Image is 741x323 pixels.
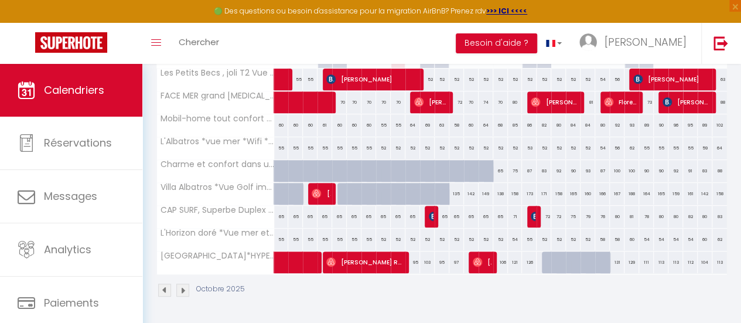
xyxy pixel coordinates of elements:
[456,33,537,53] button: Besoin d'aide ?
[654,206,668,227] div: 80
[159,206,276,215] span: CAP SURF, Superbe Duplex * 5mn centre ville à pied
[332,114,347,136] div: 60
[429,205,433,227] span: [PERSON_NAME]
[683,206,698,227] div: 82
[420,69,435,90] div: 52
[683,137,698,159] div: 55
[288,206,303,227] div: 65
[522,137,537,159] div: 53
[326,251,401,273] span: [PERSON_NAME] Rennes Drapier
[493,183,508,205] div: 138
[464,69,479,90] div: 52
[44,83,104,97] span: Calendriers
[683,229,698,250] div: 54
[274,229,289,250] div: 55
[522,183,537,205] div: 173
[522,251,537,273] div: 126
[508,137,523,159] div: 52
[668,206,683,227] div: 80
[683,251,698,273] div: 112
[274,137,289,159] div: 55
[435,251,449,273] div: 95
[654,229,668,250] div: 54
[35,32,107,53] img: Super Booking
[698,251,712,273] div: 104
[464,91,479,113] div: 70
[580,206,595,227] div: 79
[531,91,578,113] span: [PERSON_NAME]
[551,69,566,90] div: 52
[712,251,727,273] div: 113
[610,114,624,136] div: 92
[303,137,317,159] div: 55
[508,69,523,90] div: 52
[712,69,727,90] div: 63
[449,206,464,227] div: 65
[604,91,637,113] span: Florent [STREET_ADDRESS]
[698,229,712,250] div: 60
[170,23,228,64] a: Chercher
[347,114,361,136] div: 60
[420,251,435,273] div: 103
[179,36,219,48] span: Chercher
[698,137,712,159] div: 59
[274,114,289,136] div: 60
[479,229,493,250] div: 52
[332,137,347,159] div: 55
[508,91,523,113] div: 80
[435,229,449,250] div: 52
[312,182,330,205] span: [PERSON_NAME]
[44,242,91,257] span: Analytics
[493,229,508,250] div: 52
[317,137,332,159] div: 55
[464,229,479,250] div: 52
[464,206,479,227] div: 65
[473,251,491,273] span: [PERSON_NAME]
[639,91,654,113] div: 73
[624,183,639,205] div: 188
[551,206,566,227] div: 72
[712,114,727,136] div: 102
[493,160,508,182] div: 65
[405,137,420,159] div: 52
[493,114,508,136] div: 68
[595,114,610,136] div: 80
[566,206,580,227] div: 75
[580,183,595,205] div: 160
[420,137,435,159] div: 52
[698,160,712,182] div: 83
[668,160,683,182] div: 92
[435,206,449,227] div: 65
[347,206,361,227] div: 65
[537,137,551,159] div: 52
[639,206,654,227] div: 78
[668,251,683,273] div: 113
[376,206,391,227] div: 65
[361,137,376,159] div: 55
[624,251,639,273] div: 129
[391,206,405,227] div: 65
[605,35,687,49] span: [PERSON_NAME]
[522,69,537,90] div: 52
[449,91,464,113] div: 72
[159,251,276,260] span: [GEOGRAPHIC_DATA]*HYPER CENTRE*jardin*parking*WIFI
[595,160,610,182] div: 87
[159,229,276,237] span: L'Horizon doré *Vue mer et dunes* Plage à pied
[668,229,683,250] div: 54
[595,137,610,159] div: 54
[391,114,405,136] div: 55
[624,206,639,227] div: 81
[420,114,435,136] div: 69
[486,6,527,16] a: >>> ICI <<<<
[537,69,551,90] div: 52
[537,114,551,136] div: 82
[420,229,435,250] div: 52
[347,229,361,250] div: 55
[479,69,493,90] div: 52
[668,137,683,159] div: 55
[610,229,624,250] div: 58
[639,229,654,250] div: 54
[303,229,317,250] div: 55
[414,91,447,113] span: [PERSON_NAME]
[624,160,639,182] div: 100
